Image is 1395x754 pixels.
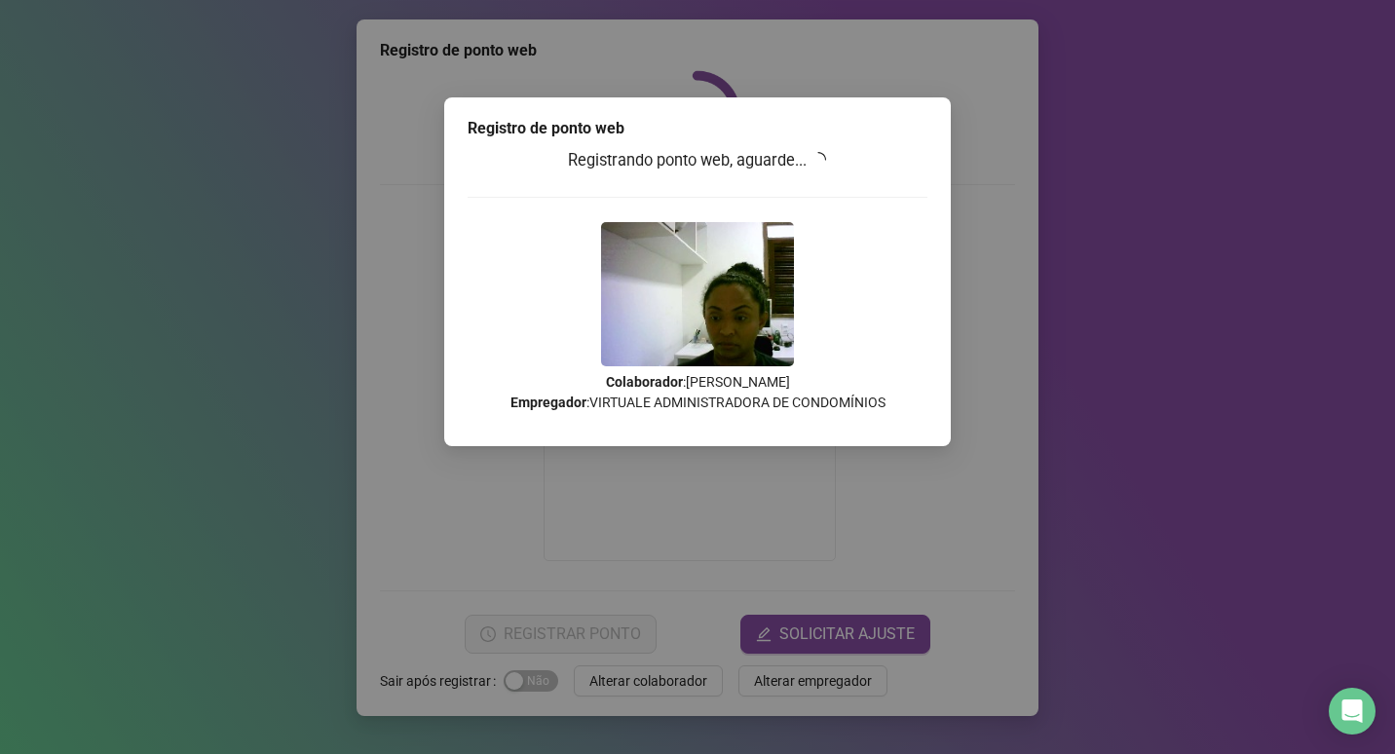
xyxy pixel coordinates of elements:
div: Open Intercom Messenger [1329,688,1376,735]
strong: Colaborador [606,374,683,390]
strong: Empregador [510,395,586,410]
h3: Registrando ponto web, aguarde... [468,148,927,173]
span: loading [808,148,830,170]
img: Z [601,222,794,366]
div: Registro de ponto web [468,117,927,140]
p: : [PERSON_NAME] : VIRTUALE ADMINISTRADORA DE CONDOMÍNIOS [468,372,927,413]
